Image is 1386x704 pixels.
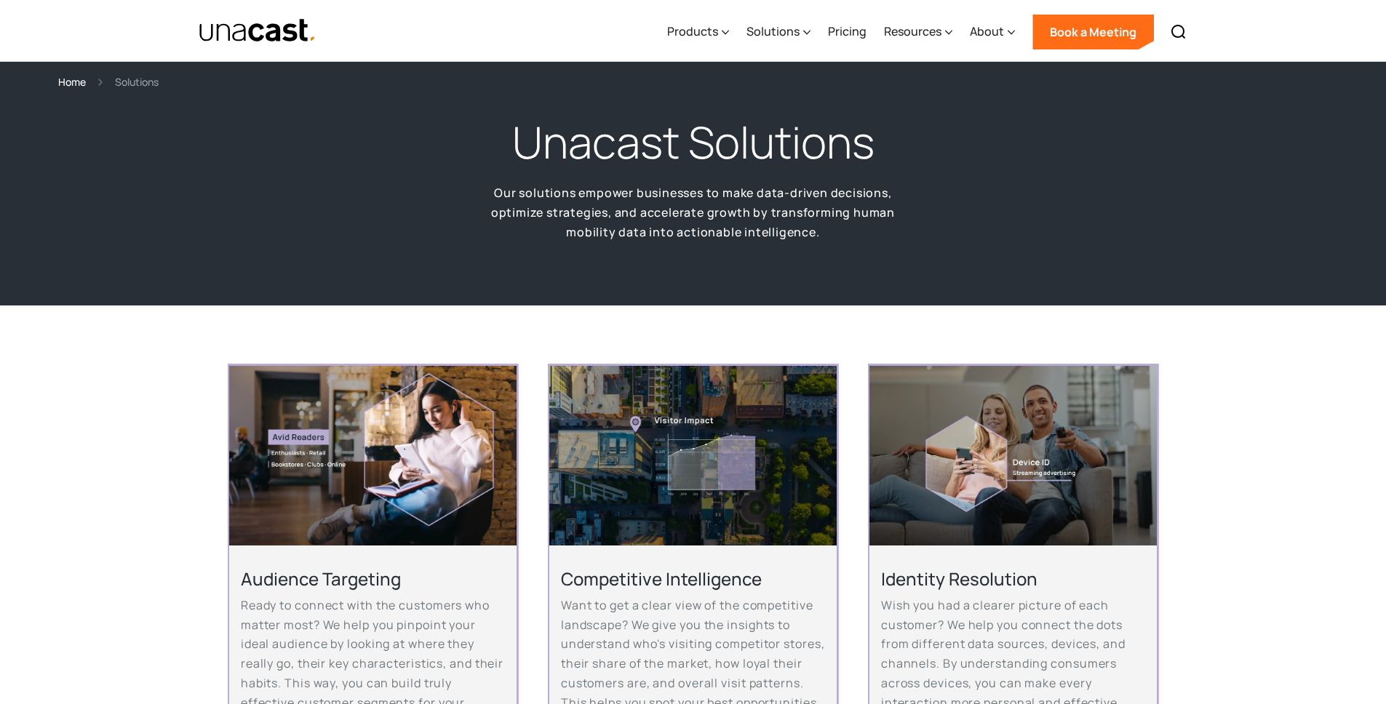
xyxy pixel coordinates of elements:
a: Home [58,73,86,90]
p: Our solutions empower businesses to make data-driven decisions, optimize strategies, and accelera... [468,183,919,241]
a: Book a Meeting [1032,15,1154,49]
h2: Audience Targeting [241,567,505,590]
img: Unacast text logo [199,18,317,44]
h1: Unacast Solutions [512,113,875,172]
div: About [970,23,1004,40]
h2: Identity Resolution [881,567,1145,590]
div: Solutions [746,2,811,62]
div: Solutions [115,73,159,90]
div: Solutions [746,23,800,40]
a: Pricing [828,2,867,62]
div: Products [667,23,718,40]
div: Resources [884,2,952,62]
div: About [970,2,1015,62]
a: home [199,18,317,44]
div: Resources [884,23,941,40]
img: Search icon [1170,23,1187,41]
h2: Competitive Intelligence [561,567,825,590]
div: Products [667,2,729,62]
